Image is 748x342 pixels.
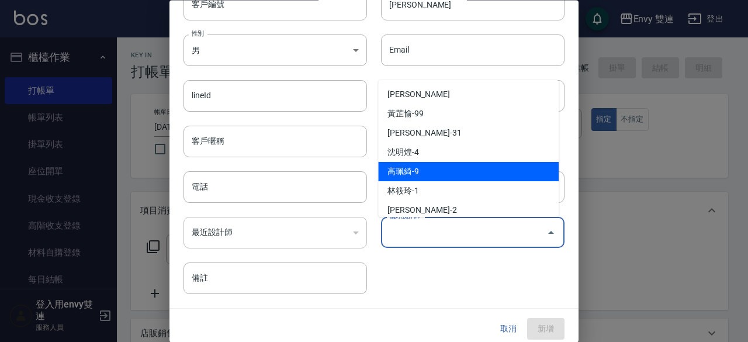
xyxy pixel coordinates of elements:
[183,34,367,66] div: 男
[490,319,527,340] button: 取消
[378,85,559,104] li: [PERSON_NAME]
[378,123,559,143] li: [PERSON_NAME]-31
[192,29,204,38] label: 性別
[378,143,559,162] li: 沈明煌-4
[378,162,559,181] li: 高珮綺-9
[378,201,559,220] li: [PERSON_NAME]-2
[378,181,559,201] li: 林筱玲-1
[542,223,560,242] button: Close
[378,104,559,123] li: 黃芷愉-99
